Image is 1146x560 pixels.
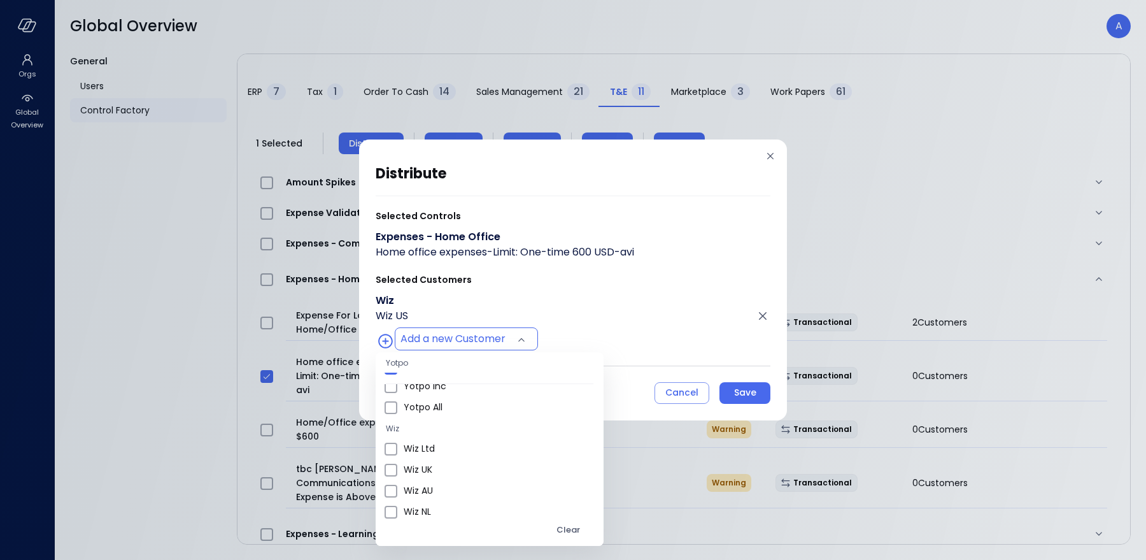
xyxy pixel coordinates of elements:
span: Wiz Ltd [404,442,593,456]
span: Wiz NL [404,505,593,519]
span: Yotpo [386,357,408,368]
button: Clear [542,519,593,541]
span: Wiz AU [404,484,593,498]
span: Yotpo Inc [404,380,593,393]
div: Clear [556,523,580,538]
span: Wiz [386,423,399,434]
span: Wiz UK [404,463,593,477]
span: Yotpo All [404,401,593,414]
